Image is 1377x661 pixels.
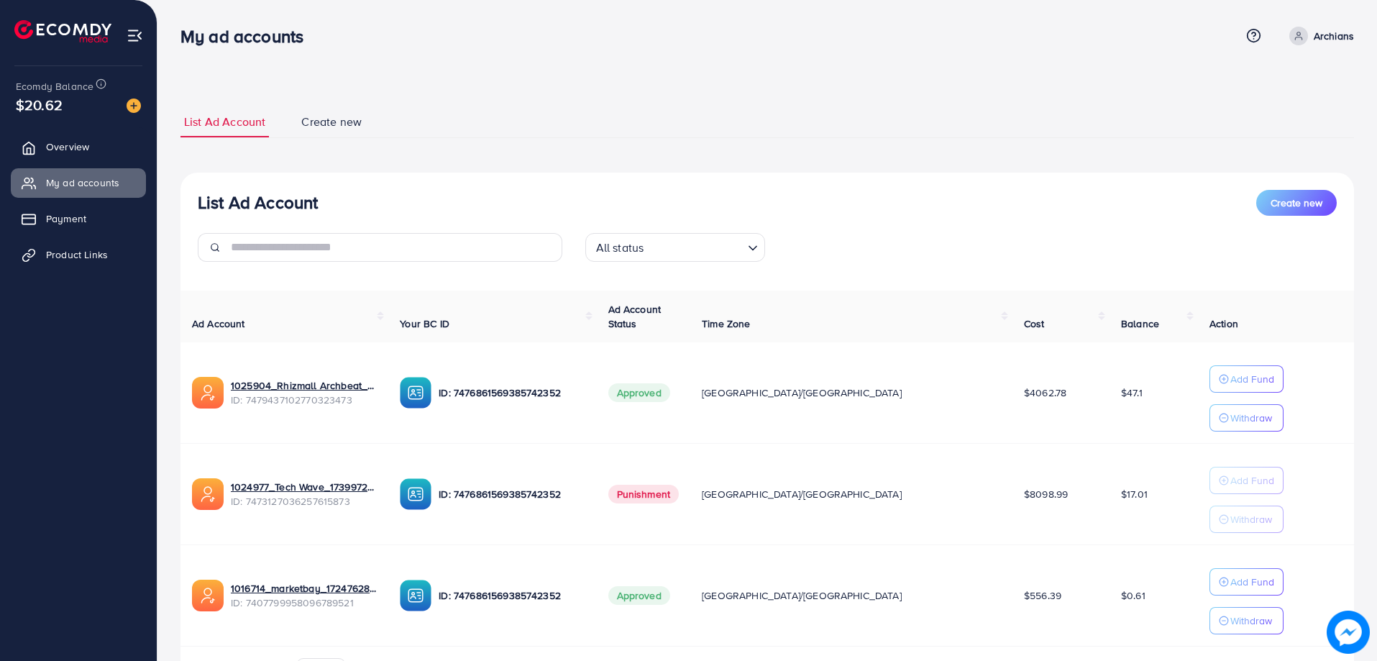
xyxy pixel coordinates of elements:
[608,302,662,331] span: Ad Account Status
[16,94,63,115] span: $20.62
[608,586,670,605] span: Approved
[1256,190,1337,216] button: Create new
[1209,607,1284,634] button: Withdraw
[1230,511,1272,528] p: Withdraw
[593,237,647,258] span: All status
[231,480,377,509] div: <span class='underline'>1024977_Tech Wave_1739972983986</span></br>7473127036257615873
[400,580,431,611] img: ic-ba-acc.ded83a64.svg
[1327,611,1370,654] img: image
[1024,588,1061,603] span: $556.39
[1230,612,1272,629] p: Withdraw
[1314,27,1354,45] p: Archians
[46,175,119,190] span: My ad accounts
[231,480,377,494] a: 1024977_Tech Wave_1739972983986
[198,192,318,213] h3: List Ad Account
[1209,568,1284,596] button: Add Fund
[1230,370,1274,388] p: Add Fund
[1024,316,1045,331] span: Cost
[46,211,86,226] span: Payment
[127,27,143,44] img: menu
[11,240,146,269] a: Product Links
[608,485,680,503] span: Punishment
[1024,487,1068,501] span: $8098.99
[11,168,146,197] a: My ad accounts
[608,383,670,402] span: Approved
[1024,386,1066,400] span: $4062.78
[1121,316,1159,331] span: Balance
[192,377,224,409] img: ic-ads-acc.e4c84228.svg
[14,20,111,42] img: logo
[1209,467,1284,494] button: Add Fund
[702,316,750,331] span: Time Zone
[46,247,108,262] span: Product Links
[1230,409,1272,427] p: Withdraw
[439,486,585,503] p: ID: 7476861569385742352
[585,233,765,262] div: Search for option
[192,580,224,611] img: ic-ads-acc.e4c84228.svg
[439,384,585,401] p: ID: 7476861569385742352
[702,386,902,400] span: [GEOGRAPHIC_DATA]/[GEOGRAPHIC_DATA]
[231,378,377,393] a: 1025904_Rhizmall Archbeat_1741442161001
[301,114,362,130] span: Create new
[1121,588,1145,603] span: $0.61
[127,99,141,113] img: image
[1230,573,1274,591] p: Add Fund
[1209,506,1284,533] button: Withdraw
[400,478,431,510] img: ic-ba-acc.ded83a64.svg
[180,26,315,47] h3: My ad accounts
[400,316,449,331] span: Your BC ID
[192,316,245,331] span: Ad Account
[1121,386,1143,400] span: $47.1
[1284,27,1354,45] a: Archians
[184,114,265,130] span: List Ad Account
[1121,487,1148,501] span: $17.01
[231,393,377,407] span: ID: 7479437102770323473
[1209,316,1238,331] span: Action
[231,494,377,509] span: ID: 7473127036257615873
[702,487,902,501] span: [GEOGRAPHIC_DATA]/[GEOGRAPHIC_DATA]
[439,587,585,604] p: ID: 7476861569385742352
[1230,472,1274,489] p: Add Fund
[1209,365,1284,393] button: Add Fund
[11,132,146,161] a: Overview
[648,234,741,258] input: Search for option
[231,581,377,596] a: 1016714_marketbay_1724762849692
[231,596,377,610] span: ID: 7407799958096789521
[16,79,93,94] span: Ecomdy Balance
[11,204,146,233] a: Payment
[400,377,431,409] img: ic-ba-acc.ded83a64.svg
[1271,196,1322,210] span: Create new
[192,478,224,510] img: ic-ads-acc.e4c84228.svg
[231,378,377,408] div: <span class='underline'>1025904_Rhizmall Archbeat_1741442161001</span></br>7479437102770323473
[231,581,377,611] div: <span class='underline'>1016714_marketbay_1724762849692</span></br>7407799958096789521
[46,140,89,154] span: Overview
[702,588,902,603] span: [GEOGRAPHIC_DATA]/[GEOGRAPHIC_DATA]
[1209,404,1284,432] button: Withdraw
